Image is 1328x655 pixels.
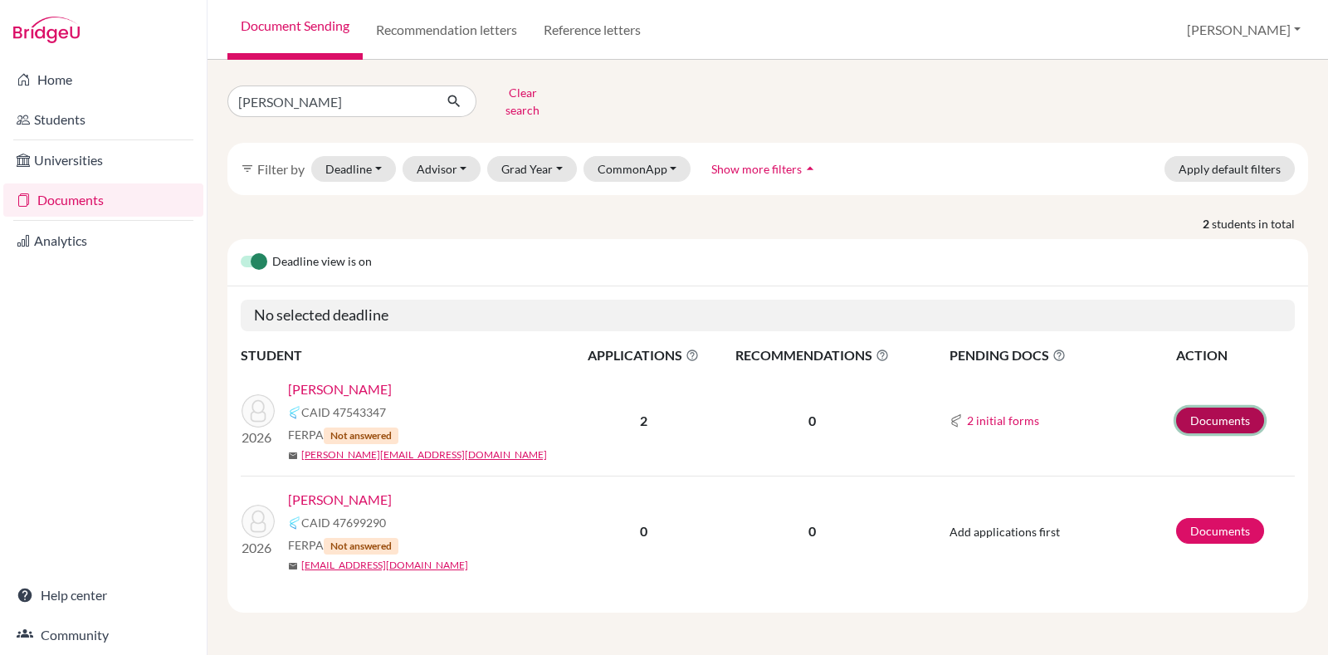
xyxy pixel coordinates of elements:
[1212,215,1308,232] span: students in total
[715,411,909,431] p: 0
[324,428,398,444] span: Not answered
[950,414,963,428] img: Common App logo
[13,17,80,43] img: Bridge-U
[640,523,647,539] b: 0
[227,86,433,117] input: Find student by name...
[3,618,203,652] a: Community
[3,63,203,96] a: Home
[403,156,481,182] button: Advisor
[950,345,1174,365] span: PENDING DOCS
[241,162,254,175] i: filter_list
[574,345,714,365] span: APPLICATIONS
[476,80,569,123] button: Clear search
[242,538,275,558] p: 2026
[311,156,396,182] button: Deadline
[715,345,909,365] span: RECOMMENDATIONS
[1203,215,1212,232] strong: 2
[1176,518,1264,544] a: Documents
[288,451,298,461] span: mail
[3,103,203,136] a: Students
[583,156,691,182] button: CommonApp
[966,411,1040,430] button: 2 initial forms
[288,516,301,530] img: Common App logo
[487,156,577,182] button: Grad Year
[241,345,573,366] th: STUDENT
[3,144,203,177] a: Universities
[697,156,832,182] button: Show more filtersarrow_drop_up
[802,160,818,177] i: arrow_drop_up
[1164,156,1295,182] button: Apply default filters
[1176,408,1264,433] a: Documents
[288,379,392,399] a: [PERSON_NAME]
[3,579,203,612] a: Help center
[1179,14,1308,46] button: [PERSON_NAME]
[288,490,392,510] a: [PERSON_NAME]
[3,183,203,217] a: Documents
[301,447,547,462] a: [PERSON_NAME][EMAIL_ADDRESS][DOMAIN_NAME]
[242,505,275,538] img: Majumdar, Pramit
[272,252,372,272] span: Deadline view is on
[301,403,386,421] span: CAID 47543347
[288,536,398,555] span: FERPA
[288,561,298,571] span: mail
[711,162,802,176] span: Show more filters
[242,428,275,447] p: 2026
[324,538,398,555] span: Not answered
[3,224,203,257] a: Analytics
[288,426,398,444] span: FERPA
[301,558,468,573] a: [EMAIL_ADDRESS][DOMAIN_NAME]
[242,394,275,428] img: Majumdar, Pramit
[257,161,305,177] span: Filter by
[640,413,647,428] b: 2
[288,406,301,419] img: Common App logo
[301,514,386,531] span: CAID 47699290
[241,300,1295,331] h5: No selected deadline
[950,525,1060,539] span: Add applications first
[1175,345,1295,366] th: ACTION
[715,521,909,541] p: 0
